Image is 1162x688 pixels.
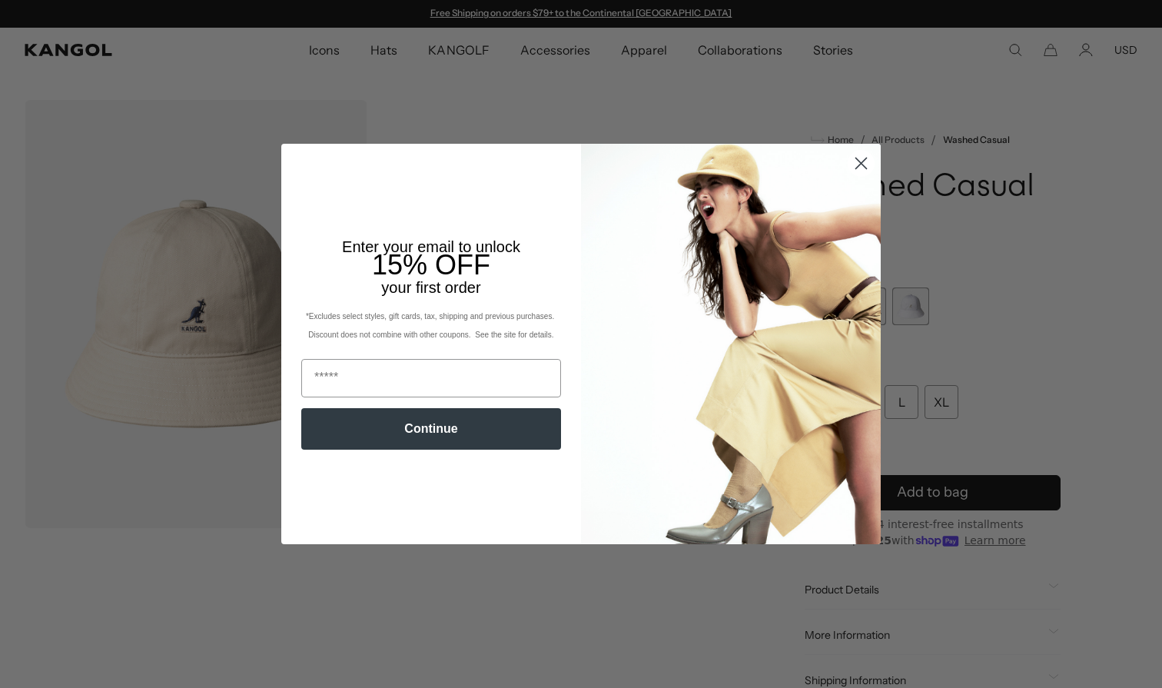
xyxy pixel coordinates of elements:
button: Close dialog [848,150,875,177]
span: Enter your email to unlock [342,238,520,255]
span: *Excludes select styles, gift cards, tax, shipping and previous purchases. Discount does not comb... [306,312,556,339]
span: your first order [381,279,480,296]
img: 93be19ad-e773-4382-80b9-c9d740c9197f.jpeg [581,144,881,543]
input: Email [301,359,561,397]
button: Continue [301,408,561,450]
span: 15% OFF [372,249,490,281]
